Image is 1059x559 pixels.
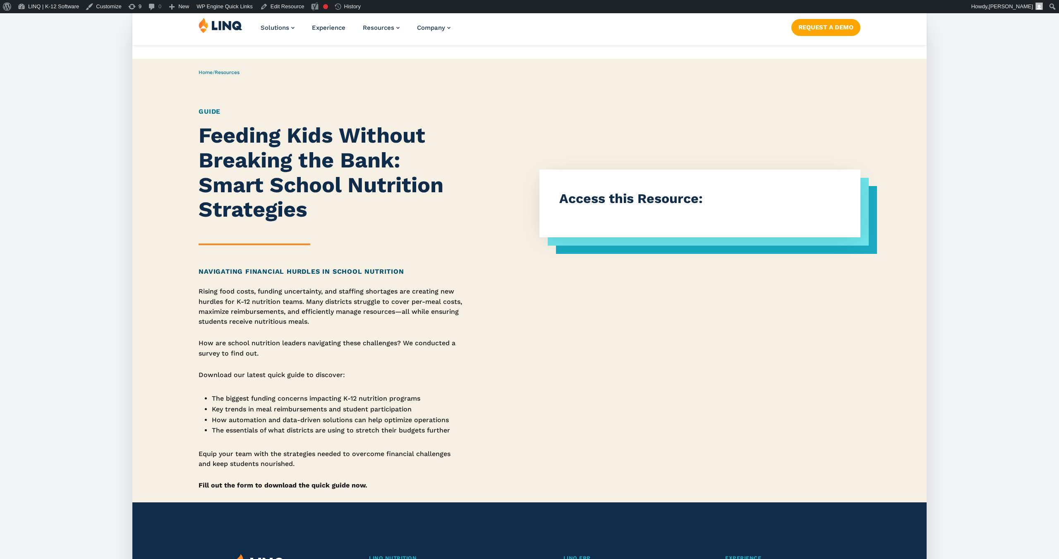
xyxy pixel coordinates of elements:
a: Resources [215,69,240,75]
li: Key trends in meal reimbursements and student participation [212,404,463,415]
h2: Navigating financial hurdles in School Nutrition [199,267,463,277]
a: Resources [363,24,400,31]
span: [PERSON_NAME] [989,3,1033,10]
p: How are school nutrition leaders navigating these challenges? We conducted a survey to find out. [199,338,463,358]
strong: Fill out the form to download the quick guide now. [199,481,367,489]
h1: Feeding Kids Without Breaking the Bank: Smart School Nutrition Strategies [199,123,463,222]
p: Rising food costs, funding uncertainty, and staffing shortages are creating new hurdles for K-12 ... [199,287,463,327]
nav: Button Navigation [791,17,860,36]
h3: Access this Resource: [559,189,841,208]
a: Company [417,24,450,31]
a: Solutions [261,24,295,31]
div: Focus keyphrase not set [323,4,328,9]
p: Equip your team with the strategies needed to overcome financial challenges and keep students nou... [199,449,463,469]
a: Experience [312,24,345,31]
nav: Primary Navigation [261,17,450,45]
li: The biggest funding concerns impacting K-12 nutrition programs [212,393,463,404]
span: Resources [363,24,394,31]
span: Solutions [261,24,289,31]
img: LINQ | K‑12 Software [199,17,242,33]
a: Guide [199,107,220,115]
p: Download our latest quick guide to discover: [199,370,463,380]
a: Request a Demo [791,19,860,36]
span: Company [417,24,445,31]
li: How automation and data-driven solutions can help optimize operations [212,415,463,425]
a: Home [199,69,213,75]
span: / [199,69,240,75]
li: The essentials of what districts are using to stretch their budgets further [212,425,463,436]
